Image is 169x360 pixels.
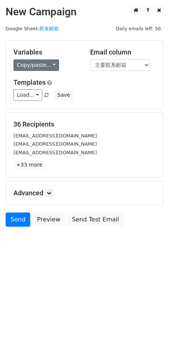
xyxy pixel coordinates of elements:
h5: Email column [90,48,156,56]
small: [EMAIL_ADDRESS][DOMAIN_NAME] [13,133,97,139]
a: Send [6,212,30,227]
small: Google Sheet: [6,26,59,31]
a: Preview [32,212,65,227]
a: Templates [13,78,46,86]
h2: New Campaign [6,6,163,18]
h5: Variables [13,48,79,56]
button: Save [54,89,73,101]
a: Daily emails left: 50 [113,26,163,31]
h5: Advanced [13,189,156,197]
small: [EMAIL_ADDRESS][DOMAIN_NAME] [13,141,97,147]
a: Load... [13,89,42,101]
a: +33 more [13,160,45,170]
h5: 36 Recipients [13,120,156,128]
a: Send Test Email [67,212,124,227]
a: Copy/paste... [13,59,59,71]
iframe: Chat Widget [132,324,169,360]
div: 聊天小组件 [132,324,169,360]
a: 群发邮箱 [39,26,59,31]
small: [EMAIL_ADDRESS][DOMAIN_NAME] [13,150,97,155]
span: Daily emails left: 50 [113,25,163,33]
